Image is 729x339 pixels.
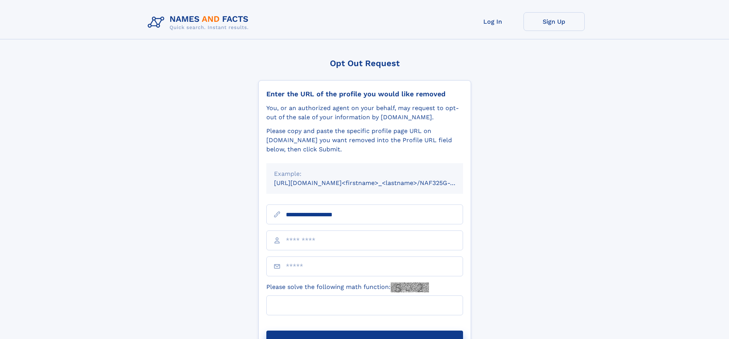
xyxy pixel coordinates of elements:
div: Please copy and paste the specific profile page URL on [DOMAIN_NAME] you want removed into the Pr... [266,127,463,154]
div: Example: [274,169,455,178]
a: Log In [462,12,524,31]
div: Enter the URL of the profile you would like removed [266,90,463,98]
small: [URL][DOMAIN_NAME]<firstname>_<lastname>/NAF325G-xxxxxxxx [274,179,478,187]
img: Logo Names and Facts [145,12,255,33]
div: You, or an authorized agent on your behalf, may request to opt-out of the sale of your informatio... [266,104,463,122]
a: Sign Up [524,12,585,31]
div: Opt Out Request [258,58,471,68]
label: Please solve the following math function: [266,282,429,292]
